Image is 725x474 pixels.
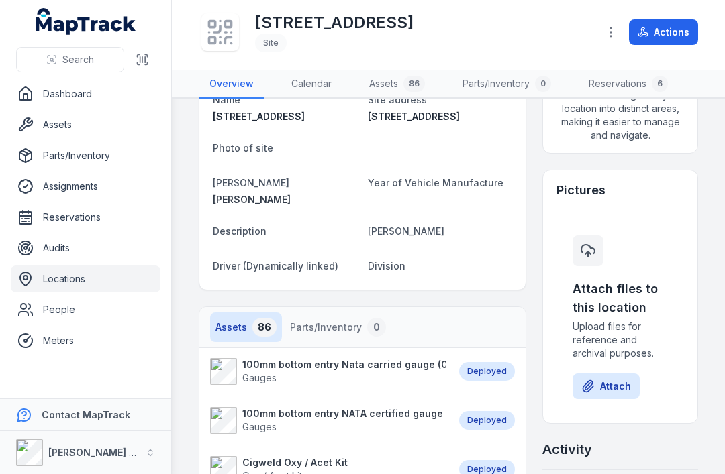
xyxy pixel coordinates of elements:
strong: [PERSON_NAME] Air [48,447,142,458]
button: Search [16,47,124,72]
span: Name [213,94,240,105]
strong: Cigweld Oxy / Acet Kit [242,456,348,469]
h3: Pictures [557,181,606,200]
strong: 100mm bottom entry Nata carried gauge (0-2500kpa) [242,358,499,371]
div: 0 [535,76,551,92]
strong: Contact MapTrack [42,409,130,420]
div: 0 [367,318,386,337]
a: MapTrack [36,8,136,35]
span: [STREET_ADDRESS] [368,111,460,122]
a: Parts/Inventory [11,142,160,169]
button: Parts/Inventory0 [285,312,391,342]
a: [PERSON_NAME] [213,193,357,206]
span: Description [213,225,267,237]
a: Parts/Inventory0 [452,70,562,99]
span: Gauges [242,372,277,383]
a: Reservations [11,204,160,231]
button: Assets86 [210,312,282,342]
a: Reservations6 [578,70,679,99]
a: People [11,296,160,323]
span: Year of Vehicle Manufacture [368,177,503,188]
span: [STREET_ADDRESS] [213,111,305,122]
span: Site address [368,94,427,105]
h3: Attach files to this location [573,280,668,317]
span: Division [368,260,405,272]
a: 100mm bottom entry Nata carried gauge (0-2500kpa)Gauges [210,358,446,385]
a: Dashboard [11,80,160,107]
a: Assignments [11,173,160,200]
a: Audits [11,235,160,261]
button: Actions [629,19,698,45]
span: Upload files for reference and archival purposes. [573,320,668,360]
h1: [STREET_ADDRESS] [255,12,414,34]
a: Overview [199,70,264,99]
button: Attach [573,373,640,399]
strong: 100mm bottom entry NATA certified gauge (0-2500kpa) [242,407,507,420]
div: 86 [252,318,277,337]
span: Gauges [242,421,277,432]
span: Driver (Dynamically linked) [213,260,338,272]
span: Search [62,53,94,66]
a: Locations [11,265,160,292]
a: Assets [11,111,160,138]
span: Add zones to organise your location into distinct areas, making it easier to manage and navigate. [543,78,697,153]
div: 86 [403,76,425,92]
span: [PERSON_NAME] [213,177,289,188]
div: Deployed [459,411,515,430]
div: Deployed [459,362,515,381]
span: [PERSON_NAME] [368,225,444,237]
h2: Activity [542,440,592,459]
a: Meters [11,327,160,354]
a: 100mm bottom entry NATA certified gauge (0-2500kpa)Gauges [210,407,446,434]
a: Calendar [281,70,342,99]
div: Site [255,34,287,52]
span: Photo of site [213,142,273,154]
a: Assets86 [358,70,436,99]
div: 6 [652,76,668,92]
